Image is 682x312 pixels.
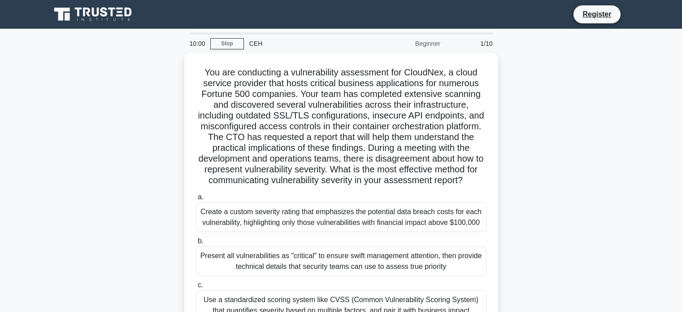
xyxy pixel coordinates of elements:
div: 1/10 [446,35,498,53]
a: Register [577,9,617,20]
div: CEH [244,35,367,53]
div: Present all vulnerabilities as "critical" to ensure swift management attention, then provide tech... [196,246,487,276]
span: a. [198,193,204,201]
h5: You are conducting a vulnerability assessment for CloudNex, a cloud service provider that hosts c... [195,67,487,186]
div: Create a custom severity rating that emphasizes the potential data breach costs for each vulnerab... [196,202,487,232]
div: 10:00 [184,35,210,53]
span: c. [198,281,203,289]
span: b. [198,237,204,245]
a: Stop [210,38,244,49]
div: Beginner [367,35,446,53]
